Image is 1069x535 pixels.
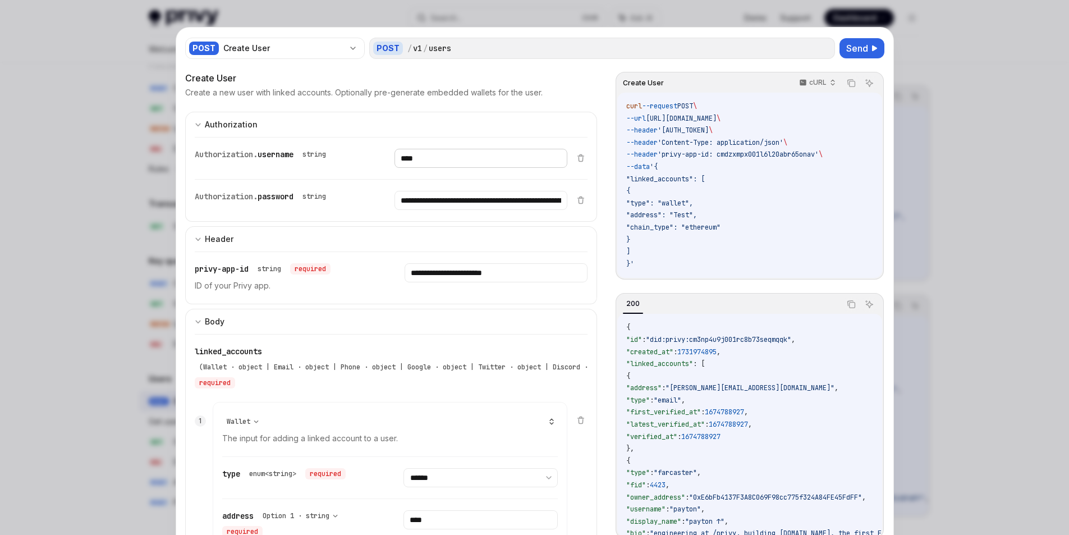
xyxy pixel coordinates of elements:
span: , [701,505,705,514]
span: : [642,335,646,344]
div: Create User [185,71,598,85]
div: string [302,150,326,159]
span: "type" [626,468,650,477]
span: "email" [654,396,681,405]
span: { [626,372,630,381]
span: ] [626,247,630,256]
span: privy-app-id [195,264,249,274]
span: --url [626,114,646,123]
button: POSTCreate User [185,36,365,60]
span: "type" [626,396,650,405]
span: 1674788927 [705,408,744,417]
span: , [834,383,838,392]
span: \ [717,114,721,123]
span: \ [709,126,713,135]
span: : [666,505,669,514]
span: address [222,511,254,521]
span: , [681,396,685,405]
span: --header [626,138,658,147]
span: }, [626,444,634,453]
span: , [862,493,866,502]
span: Authorization. [195,149,258,159]
span: "[PERSON_NAME][EMAIL_ADDRESS][DOMAIN_NAME]" [666,383,834,392]
span: "address": "Test", [626,211,697,220]
span: "first_verified_at" [626,408,701,417]
span: password [258,191,293,202]
div: Create User [223,43,344,54]
div: POST [373,42,403,55]
span: 1674788927 [709,420,748,429]
span: { [626,456,630,465]
span: Create User [623,79,664,88]
span: --header [626,126,658,135]
div: linked_accounts [195,346,588,388]
div: required [195,377,235,388]
button: expand input section [185,112,598,137]
span: , [791,335,795,344]
span: "payton" [669,505,701,514]
span: "latest_verified_at" [626,420,705,429]
span: 'Content-Type: application/json' [658,138,783,147]
span: username [258,149,293,159]
span: , [697,468,701,477]
span: "0xE6bFb4137F3A8C069F98cc775f324A84FE45FdFF" [689,493,862,502]
span: --header [626,150,658,159]
div: Body [205,315,224,328]
button: Copy the contents from the code block [844,297,859,312]
button: cURL [793,74,841,93]
div: Authorization.password [195,191,331,202]
span: : [ [693,359,705,368]
div: / [407,43,412,54]
span: , [717,347,721,356]
span: 1674788927 [681,432,721,441]
span: : [701,408,705,417]
p: The input for adding a linked account to a user. [222,432,558,445]
span: "farcaster" [654,468,697,477]
span: [URL][DOMAIN_NAME] [646,114,717,123]
span: Authorization. [195,191,258,202]
div: privy-app-id [195,263,331,275]
span: \ [693,102,697,111]
div: 200 [623,297,643,310]
span: "address" [626,383,662,392]
div: type [222,468,346,479]
div: required [290,263,331,275]
div: v1 [413,43,422,54]
span: : [650,396,654,405]
span: "linked_accounts" [626,359,693,368]
span: 'privy-app-id: cmdzxmpx001l6l20abr65onav' [658,150,819,159]
span: '[AUTH_TOKEN] [658,126,709,135]
span: "created_at" [626,347,673,356]
button: Send [839,38,884,58]
span: POST [677,102,693,111]
div: Header [205,232,233,246]
button: expand input section [185,226,598,252]
span: , [748,420,752,429]
span: "display_name" [626,517,681,526]
div: required [305,468,346,479]
span: "username" [626,505,666,514]
span: --data [626,162,650,171]
span: \ [819,150,823,159]
span: 1731974895 [677,347,717,356]
span: , [744,408,748,417]
span: "chain_type": "ethereum" [626,223,721,232]
span: "type": "wallet", [626,199,693,208]
button: expand input section [185,309,598,334]
div: Authorization.username [195,149,331,160]
span: curl [626,102,642,111]
div: POST [189,42,219,55]
span: 4423 [650,481,666,490]
span: , [666,481,669,490]
span: : [662,383,666,392]
div: string [258,264,281,273]
div: 1 [195,415,206,427]
span: "fid" [626,481,646,490]
div: Authorization [205,118,258,131]
button: Copy the contents from the code block [844,76,859,90]
span: : [646,481,650,490]
span: type [222,469,240,479]
span: : [705,420,709,429]
span: "verified_at" [626,432,677,441]
span: : [677,432,681,441]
